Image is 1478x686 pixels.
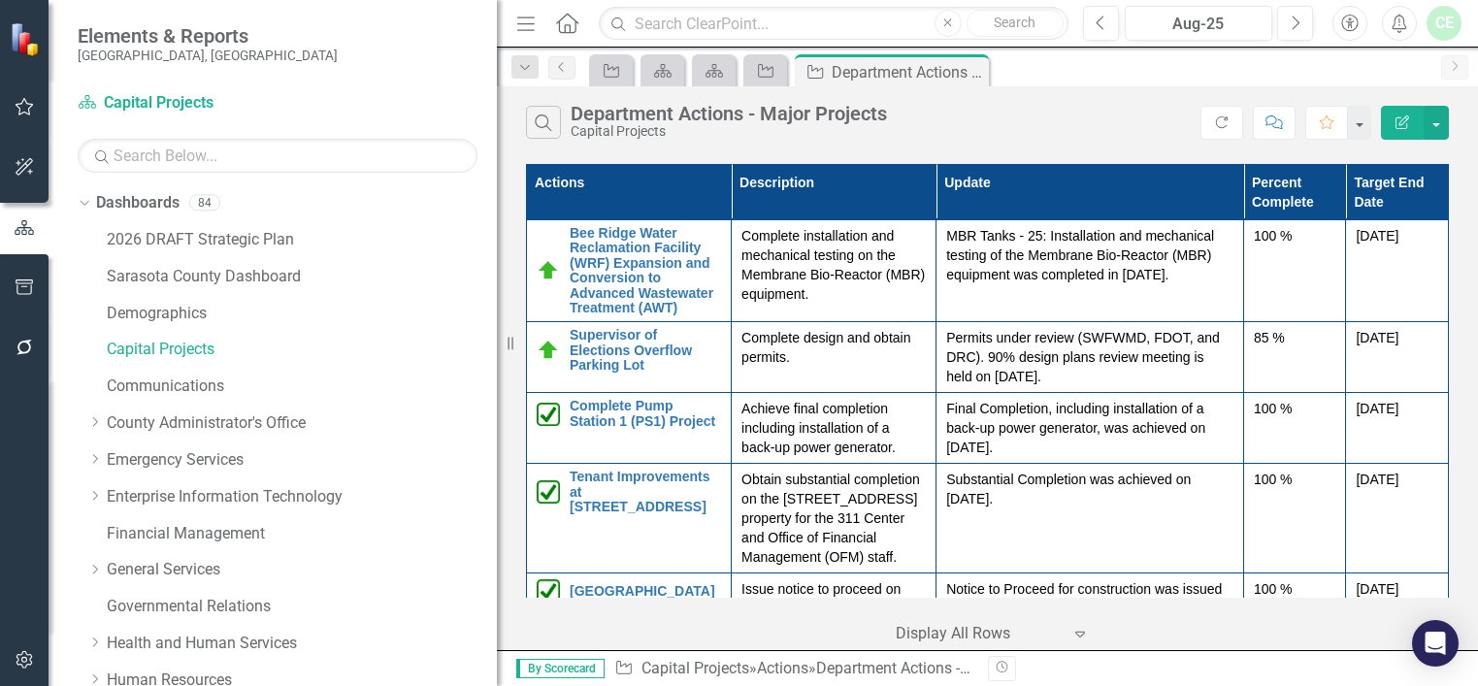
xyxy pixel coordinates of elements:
td: Double-Click to Edit [936,393,1244,464]
div: Aug-25 [1132,13,1265,36]
div: Capital Projects [571,124,887,139]
input: Search Below... [78,139,477,173]
div: Open Intercom Messenger [1412,620,1459,667]
td: Double-Click to Edit [1243,393,1346,464]
td: Double-Click to Edit [936,322,1244,393]
td: Double-Click to Edit [732,393,936,464]
p: Notice to Proceed for construction was issued on [DATE]. [946,579,1233,618]
a: Governmental Relations [107,596,497,618]
a: Capital Projects [641,659,749,677]
a: Demographics [107,303,497,325]
td: Double-Click to Edit Right Click for Context Menu [527,464,732,573]
span: [DATE] [1356,228,1398,244]
td: Double-Click to Edit Right Click for Context Menu [527,220,732,322]
span: Search [994,15,1035,30]
a: Health and Human Services [107,633,497,655]
td: Double-Click to Edit [1346,393,1449,464]
p: Final Completion, including installation of a back-up power generator, was achieved on [DATE]. [946,399,1233,457]
td: Double-Click to Edit [1346,220,1449,322]
div: 100 % [1254,470,1336,489]
a: Actions [757,659,808,677]
div: » » [614,658,973,680]
span: [DATE] [1356,401,1398,416]
a: Communications [107,376,497,398]
img: Completed [537,403,560,426]
td: Double-Click to Edit [1243,322,1346,393]
td: Double-Click to Edit [1243,220,1346,322]
td: Double-Click to Edit [1346,464,1449,573]
div: 100 % [1254,226,1336,245]
a: Capital Projects [107,339,497,361]
p: Complete installation and mechanical testing on the Membrane Bio-Reactor (MBR) equipment. [741,226,926,304]
span: [DATE] [1356,581,1398,597]
a: 2026 DRAFT Strategic Plan [107,229,497,251]
td: Double-Click to Edit [732,220,936,322]
button: CE [1427,6,1462,41]
td: Double-Click to Edit [936,220,1244,322]
td: Double-Click to Edit [936,573,1244,644]
a: Capital Projects [78,92,320,114]
span: By Scorecard [516,659,605,678]
div: 85 % [1254,328,1336,347]
td: Double-Click to Edit [732,322,936,393]
p: Achieve final completion including installation of a back-up power generator. [741,399,926,457]
p: Substantial Completion was achieved on [DATE]. [946,470,1233,508]
a: [GEOGRAPHIC_DATA] [570,584,721,599]
img: ClearPoint Strategy [10,22,44,56]
div: 84 [189,195,220,212]
button: Search [967,10,1064,37]
img: On Target [537,339,560,362]
p: Obtain substantial completion on the [STREET_ADDRESS] property for the 311 Center and Office of F... [741,470,926,567]
a: County Administrator's Office [107,412,497,435]
div: Department Actions - Major Projects [571,103,887,124]
td: Double-Click to Edit Right Click for Context Menu [527,322,732,393]
a: Emergency Services [107,449,497,472]
p: Permits under review (SWFWMD, FDOT, and DRC). 90% design plans review meeting is held on [DATE]. [946,328,1233,386]
img: On Target [537,259,560,282]
button: Aug-25 [1125,6,1272,41]
img: Completed [537,480,560,504]
p: Complete design and obtain permits. [741,328,926,367]
a: Sarasota County Dashboard [107,266,497,288]
a: Bee Ridge Water Reclamation Facility (WRF) Expansion and Conversion to Advanced Wastewater Treatm... [570,226,721,315]
td: Double-Click to Edit [732,464,936,573]
span: Elements & Reports [78,24,338,48]
p: MBR Tanks - 25: Installation and mechanical testing of the Membrane Bio-Reactor (MBR) equipment w... [946,226,1233,284]
td: Double-Click to Edit [732,573,936,644]
p: Issue notice to proceed on construction of [GEOGRAPHIC_DATA]. [741,579,926,637]
a: Tenant Improvements at [STREET_ADDRESS] [570,470,721,514]
span: [DATE] [1356,472,1398,487]
a: Complete Pump Station 1 (PS1) Project [570,399,721,429]
img: Completed [537,579,560,603]
td: Double-Click to Edit [1243,464,1346,573]
div: Department Actions - Major Projects [816,659,1063,677]
a: Dashboards [96,192,180,214]
a: Enterprise Information Technology [107,486,497,508]
td: Double-Click to Edit Right Click for Context Menu [527,393,732,464]
td: Double-Click to Edit [1243,573,1346,644]
a: Financial Management [107,523,497,545]
a: General Services [107,559,497,581]
div: Department Actions - Major Projects [832,60,984,84]
td: Double-Click to Edit Right Click for Context Menu [527,573,732,644]
small: [GEOGRAPHIC_DATA], [GEOGRAPHIC_DATA] [78,48,338,63]
td: Double-Click to Edit [936,464,1244,573]
a: Supervisor of Elections Overflow Parking Lot [570,328,721,373]
td: Double-Click to Edit [1346,322,1449,393]
div: 100 % [1254,579,1336,599]
span: [DATE] [1356,330,1398,345]
input: Search ClearPoint... [599,7,1068,41]
td: Double-Click to Edit [1346,573,1449,644]
div: 100 % [1254,399,1336,418]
